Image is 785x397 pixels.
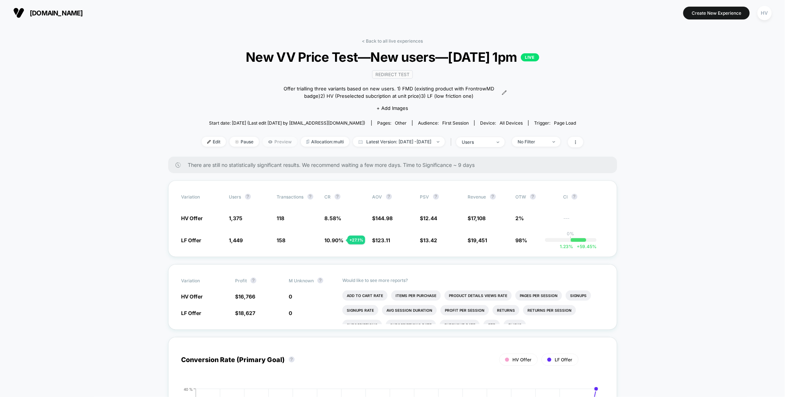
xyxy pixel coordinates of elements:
li: Clicks [504,320,526,330]
span: --- [563,216,604,222]
div: users [462,139,491,145]
span: AOV [372,194,382,200]
button: ? [530,194,536,200]
button: ? [251,278,256,283]
div: HV [757,6,772,20]
li: Pages Per Session [515,290,562,301]
span: 10.90 % [325,237,344,243]
span: all devices [500,120,523,126]
button: ? [490,194,496,200]
li: Profit Per Session [440,305,489,315]
span: PSV [420,194,429,200]
li: Product Details Views Rate [444,290,512,301]
span: Edit [202,137,226,147]
li: Avg Session Duration [382,305,437,315]
span: New VV Price Test—New users—[DATE] 1pm [221,49,564,65]
span: First Session [442,120,469,126]
button: ? [307,194,313,200]
p: 0% [567,231,575,236]
span: Pause [230,137,259,147]
span: CR [325,194,331,200]
span: Transactions [277,194,304,200]
span: M Unknown [289,278,314,283]
span: Device: [474,120,528,126]
span: 118 [277,215,285,221]
img: end [552,141,555,143]
p: Would like to see more reports? [342,278,604,283]
span: Page Load [554,120,576,126]
span: $ [420,237,437,243]
img: Visually logo [13,7,24,18]
span: Offer trialling three variants based on new users. 1) FMD (existing product with FrontrowMD badge... [278,85,500,100]
span: HV Offer [513,357,532,362]
span: Preview [263,137,297,147]
span: LF Offer [555,357,573,362]
span: 19,451 [471,237,487,243]
span: 2% [516,215,524,221]
span: + Add Images [377,105,408,111]
span: 59.45 % [573,244,597,249]
li: Checkout Rate [440,320,480,330]
img: edit [207,140,211,144]
span: 1,449 [229,237,243,243]
span: $ [235,310,255,316]
span: HV Offer [181,215,203,221]
button: ? [433,194,439,200]
li: Add To Cart Rate [342,290,388,301]
button: ? [245,194,251,200]
span: There are still no statistically significant results. We recommend waiting a few more days . Time... [188,162,602,168]
button: ? [289,357,295,362]
span: $ [468,237,487,243]
li: Returns [493,305,519,315]
span: other [395,120,407,126]
li: Signups Rate [342,305,378,315]
li: Returns Per Session [523,305,576,315]
span: 0 [289,310,292,316]
p: LIVE [521,53,539,61]
span: 123.11 [376,237,390,243]
button: Create New Experience [683,7,750,19]
span: 16,766 [238,293,255,300]
button: ? [335,194,341,200]
li: Signups [566,290,591,301]
div: No Filter [518,139,547,144]
tspan: 40 % [184,387,193,391]
button: HV [755,6,774,21]
span: 1.23 % [560,244,573,249]
span: 13.42 [424,237,437,243]
img: end [437,141,439,143]
span: 18,627 [238,310,255,316]
span: Revenue [468,194,486,200]
span: [DOMAIN_NAME] [30,9,83,17]
span: 98% [516,237,527,243]
span: 158 [277,237,286,243]
span: $ [420,215,437,221]
span: Profit [235,278,247,283]
li: Items Per Purchase [391,290,441,301]
button: ? [386,194,392,200]
img: rebalance [306,140,309,144]
button: [DOMAIN_NAME] [11,7,85,19]
p: | [570,236,572,242]
span: 8.58 % [325,215,342,221]
span: + [577,244,580,249]
button: ? [572,194,577,200]
span: $ [372,215,393,221]
span: $ [235,293,255,300]
span: LF Offer [181,237,202,243]
span: 12.44 [424,215,437,221]
div: + 27.1 % [348,236,365,244]
div: Pages: [377,120,407,126]
img: end [497,142,499,143]
a: < Back to all live experiences [362,38,423,44]
span: Variation [181,194,222,200]
div: Audience: [418,120,469,126]
span: Variation [181,278,222,283]
button: ? [317,278,323,283]
span: $ [468,215,486,221]
span: Start date: [DATE] (Last edit [DATE] by [EMAIL_ADDRESS][DOMAIN_NAME]) [209,120,365,126]
span: Redirect Test [372,70,413,79]
img: calendar [359,140,363,144]
span: Allocation: multi [301,137,349,147]
span: 17,108 [471,215,486,221]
